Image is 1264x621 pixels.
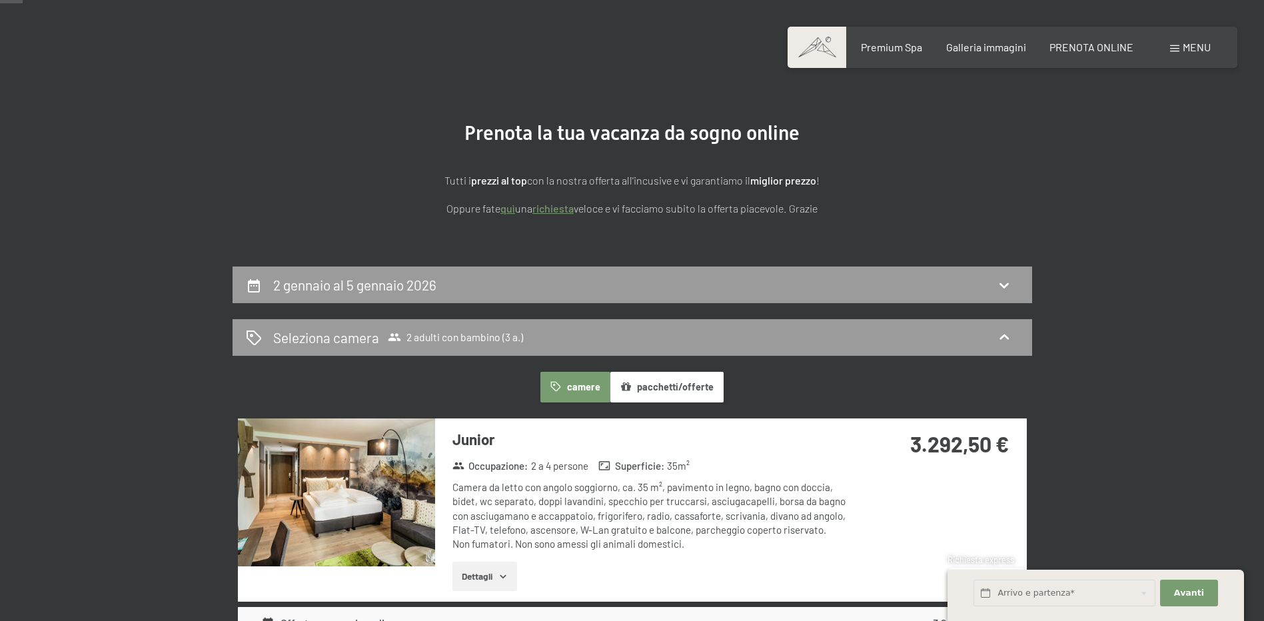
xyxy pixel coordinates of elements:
strong: prezzi al top [471,174,527,187]
span: 35 m² [667,459,690,473]
div: Camera da letto con angolo soggiorno, ca. 35 m², pavimento in legno, bagno con doccia, bidet, wc ... [452,480,849,551]
a: PRENOTA ONLINE [1049,41,1133,53]
p: Tutti i con la nostra offerta all'incusive e vi garantiamo il ! [299,172,965,189]
button: camere [540,372,610,402]
strong: miglior prezzo [750,174,816,187]
h3: Junior [452,429,849,450]
p: Oppure fate una veloce e vi facciamo subito la offerta piacevole. Grazie [299,200,965,217]
span: Menu [1183,41,1211,53]
strong: 3.292,50 € [910,431,1009,456]
span: Avanti [1174,587,1204,599]
a: richiesta [532,202,574,215]
span: Prenota la tua vacanza da sogno online [464,121,800,145]
span: 2 adulti con bambino (3 a.) [388,330,523,344]
button: pacchetti/offerte [610,372,724,402]
strong: Occupazione : [452,459,528,473]
span: Richiesta express [948,554,1014,565]
a: Premium Spa [861,41,922,53]
a: quì [500,202,515,215]
h2: Seleziona camera [273,328,379,347]
button: Dettagli [452,562,517,591]
img: mss_renderimg.php [238,418,435,566]
h2: 2 gennaio al 5 gennaio 2026 [273,277,436,293]
span: 2 a 4 persone [531,459,588,473]
a: Galleria immagini [946,41,1026,53]
button: Avanti [1160,580,1217,607]
strong: Superficie : [598,459,664,473]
